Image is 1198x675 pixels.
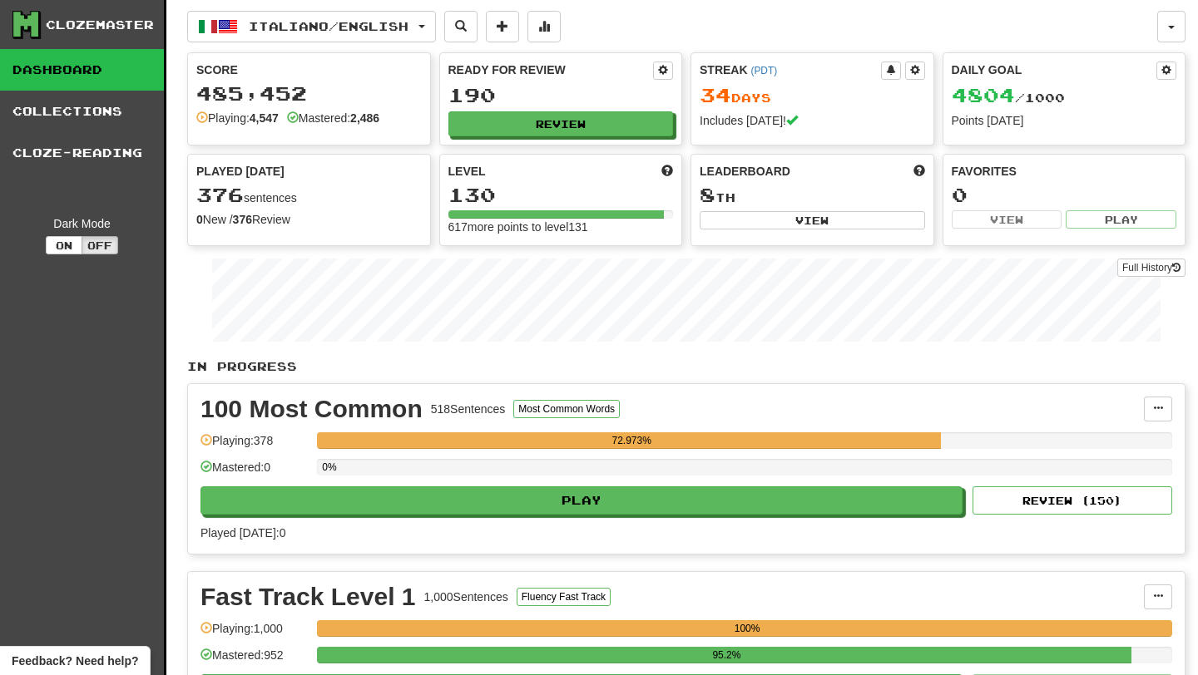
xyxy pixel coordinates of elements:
div: Playing: 1,000 [200,620,309,648]
button: Add sentence to collection [486,11,519,42]
div: Day s [700,85,925,106]
div: Ready for Review [448,62,654,78]
div: 95.2% [322,647,1131,663]
span: Level [448,163,486,180]
button: Play [1066,210,1176,229]
button: Fluency Fast Track [517,588,611,606]
div: Playing: [196,110,279,126]
div: Points [DATE] [952,112,1177,129]
a: (PDT) [750,65,777,76]
div: 100% [322,620,1172,637]
button: Review (150) [973,486,1172,515]
span: Played [DATE] [196,163,285,180]
div: sentences [196,185,422,206]
strong: 4,547 [250,111,279,125]
span: Score more points to level up [661,163,673,180]
div: 617 more points to level 131 [448,219,674,235]
div: th [700,185,925,206]
button: Off [82,236,118,254]
div: Mastered: [287,110,379,126]
div: 190 [448,85,674,106]
strong: 2,486 [350,111,379,125]
a: Full History [1117,259,1186,277]
button: Play [200,486,963,515]
span: Leaderboard [700,163,790,180]
span: / 1000 [952,91,1065,105]
div: Score [196,62,422,78]
div: Dark Mode [12,215,151,232]
span: 8 [700,183,715,206]
div: Playing: 378 [200,432,309,460]
div: Fast Track Level 1 [200,584,416,609]
div: 0 [952,185,1177,205]
button: More stats [527,11,561,42]
div: 485,452 [196,83,422,104]
p: In Progress [187,358,1186,375]
div: 100 Most Common [200,397,423,421]
div: Clozemaster [46,17,154,33]
div: 518 Sentences [431,401,506,417]
button: View [952,210,1062,229]
span: 376 [196,183,244,206]
span: Italiano / English [249,19,408,33]
strong: 376 [233,213,252,226]
button: Review [448,111,674,136]
span: 4804 [952,83,1015,106]
div: Mastered: 0 [200,459,309,486]
div: 130 [448,185,674,205]
button: Most Common Words [513,400,620,418]
strong: 0 [196,213,203,226]
div: 1,000 Sentences [424,589,508,605]
div: New / Review [196,211,422,228]
div: 72.973% [322,432,941,449]
button: Italiano/English [187,11,436,42]
span: Played [DATE]: 0 [200,526,285,540]
button: Search sentences [444,11,478,42]
span: This week in points, UTC [913,163,925,180]
div: Favorites [952,163,1177,180]
div: Includes [DATE]! [700,112,925,129]
div: Daily Goal [952,62,1157,80]
button: On [46,236,82,254]
button: View [700,211,925,229]
div: Mastered: 952 [200,647,309,674]
div: Streak [700,62,881,78]
span: Open feedback widget [12,653,138,669]
span: 34 [700,83,731,106]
